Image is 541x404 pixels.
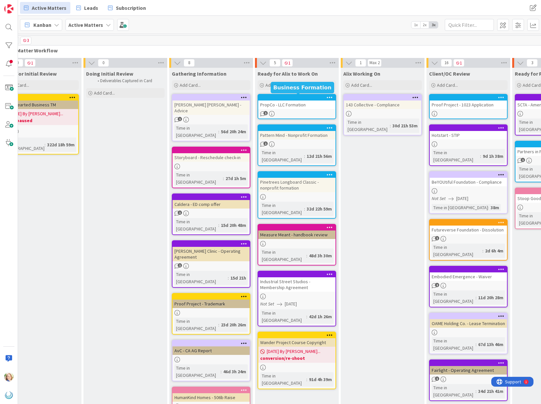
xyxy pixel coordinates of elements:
[20,37,31,45] span: 3
[482,247,483,254] span: :
[172,340,250,355] div: AvC - CA AG Report
[476,294,477,301] span: :
[174,271,228,285] div: Time in [GEOGRAPHIC_DATA]
[258,271,336,326] a: Industrial Street Studios - Membership AgreementNot Set[DATE]Time in [GEOGRAPHIC_DATA]:42d 1h 26m
[429,266,508,307] a: Embodied Emergence - WaiverTime in [GEOGRAPHIC_DATA]:11d 20h 28m
[172,346,250,355] div: AvC - CA AG Report
[429,70,470,77] span: Client/OC Review
[172,241,250,261] div: [PERSON_NAME] Clinic - Operating Agreement
[430,95,507,109] div: Proof Project - 1023 Application
[260,372,306,387] div: Time in [GEOGRAPHIC_DATA]
[172,153,250,162] div: Storyboard - Reschedule check-in
[488,204,489,211] span: :
[435,283,439,287] span: 2
[258,95,335,109] div: PropCo - LLC Formation
[0,94,79,155] a: Wholehearted Business TM[DATE] By [PERSON_NAME]...client pausedTime in [GEOGRAPHIC_DATA]:322d 18h...
[432,337,476,352] div: Time in [GEOGRAPHIC_DATA]
[430,313,507,328] div: OAME Holding Co. - Lease Termination
[219,321,248,328] div: 23d 20h 26m
[258,124,336,166] a: Pattern Mind - Nonprofit FormationTime in [GEOGRAPHIC_DATA]:12d 21h 56m
[172,387,250,402] div: HumanKind Homes - 506b Raise
[1,95,78,109] div: Wholehearted Business TM
[432,149,480,163] div: Time in [GEOGRAPHIC_DATA]
[172,95,250,115] div: [PERSON_NAME] [PERSON_NAME] - Advice
[477,388,505,395] div: 34d 21h 41m
[437,82,458,88] span: Add Card...
[218,222,219,229] span: :
[258,338,335,347] div: Wander Project Course Copyright
[98,59,109,67] span: 0
[370,61,380,64] div: Max 2
[258,332,335,347] div: Wander Project Course Copyright
[430,125,507,139] div: Hotstart - STIP
[430,131,507,139] div: Hotstart - STIP
[430,272,507,281] div: Embodied Emergence - Waiver
[172,393,250,402] div: HumanKind Homes - 506b Raise
[172,70,226,77] span: Gathering Information
[9,110,63,117] span: [DATE] By [PERSON_NAME]...
[355,59,366,67] span: 1
[521,158,525,162] span: 1
[477,341,505,348] div: 67d 13h 46m
[260,149,304,163] div: Time in [GEOGRAPHIC_DATA]
[45,141,76,148] div: 322d 18h 59m
[477,294,505,301] div: 11d 20h 28m
[228,274,229,282] span: :
[4,4,13,13] img: Visit kanbanzone.com
[430,319,507,328] div: OAME Holding Co. - Lease Termination
[343,94,422,136] a: 143 Collective - ComplianceTime in [GEOGRAPHIC_DATA]:30d 21h 53m
[222,368,248,375] div: 46d 3h 24m
[258,101,335,109] div: PropCo - LLC Formation
[172,147,250,188] a: Storyboard - Reschedule check-inTime in [GEOGRAPHIC_DATA]:27d 1h 5m
[1,101,78,109] div: Wholehearted Business TM
[174,364,221,379] div: Time in [GEOGRAPHIC_DATA]
[223,175,224,182] span: :
[33,21,51,29] span: Kanban
[184,59,195,67] span: 8
[432,290,476,305] div: Time in [GEOGRAPHIC_DATA]
[307,252,334,259] div: 48d 3h 30m
[258,224,336,266] a: Measure Meant - handbook reviewTime in [GEOGRAPHIC_DATA]:48d 3h 30m
[219,222,248,229] div: 15d 20h 48m
[174,318,218,332] div: Time in [GEOGRAPHIC_DATA]
[4,391,13,400] img: avatar
[218,128,219,135] span: :
[258,271,335,292] div: Industrial Street Studios - Membership Agreement
[258,172,335,192] div: Pinetrees Longboard Classic - nonprofit formation
[229,274,248,282] div: 15d 21h
[14,1,30,9] span: Support
[84,4,98,12] span: Leads
[34,3,36,8] div: 1
[430,220,507,234] div: Futureverse Foundation - Dissolution
[265,82,286,88] span: Add Card...
[174,124,218,139] div: Time in [GEOGRAPHIC_DATA]
[430,360,507,375] div: Fairlight - Operating Agreement
[172,340,250,381] a: AvC - CA AG ReportTime in [GEOGRAPHIC_DATA]:46d 3h 24m
[94,90,115,96] span: Add Card...
[344,101,421,109] div: 143 Collective - Compliance
[260,301,274,307] i: Not Set
[172,94,250,141] a: [PERSON_NAME] [PERSON_NAME] - AdviceTime in [GEOGRAPHIC_DATA]:56d 20h 24m
[86,70,133,77] span: Doing Initial Review
[527,59,538,67] span: 3
[258,171,336,219] a: Pinetrees Longboard Classic - nonprofit formationTime in [GEOGRAPHIC_DATA]:32d 22h 59m
[25,59,36,67] span: 1
[429,313,508,354] a: OAME Holding Co. - Lease TerminationTime in [GEOGRAPHIC_DATA]:67d 13h 46m
[258,94,336,119] a: PropCo - LLC Formation
[476,341,477,348] span: :
[307,376,334,383] div: 91d 4h 39m
[285,301,297,307] span: [DATE]
[172,200,250,209] div: Caldera - ED comp offer
[172,293,250,335] a: Proof Project - TrademarkTime in [GEOGRAPHIC_DATA]:23d 20h 26m
[453,59,464,67] span: 1
[420,22,429,28] span: 2x
[429,22,438,28] span: 3x
[258,178,335,192] div: Pinetrees Longboard Classic - nonprofit formation
[180,82,201,88] span: Add Card...
[219,128,248,135] div: 56d 20h 24m
[258,70,318,77] span: Ready for Alix to Work On
[489,204,501,211] div: 38m
[3,138,45,152] div: Time in [GEOGRAPHIC_DATA]
[172,101,250,115] div: [PERSON_NAME] [PERSON_NAME] - Advice
[282,59,293,67] span: 1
